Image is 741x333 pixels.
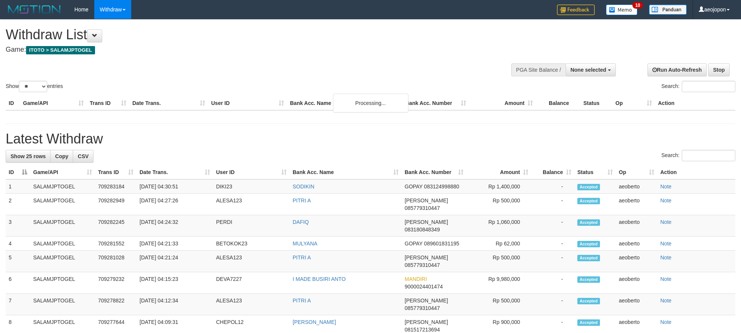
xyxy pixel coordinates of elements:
th: Action [657,165,735,179]
a: Copy [50,150,73,163]
td: [DATE] 04:12:34 [137,294,213,315]
td: 709282245 [95,215,137,237]
td: - [531,237,574,251]
td: - [531,294,574,315]
span: Accepted [577,184,600,190]
td: - [531,251,574,272]
a: Note [660,254,672,261]
span: Copy 083180848349 to clipboard [405,227,440,233]
span: Accepted [577,276,600,283]
td: DEVA7227 [213,272,290,294]
a: CSV [73,150,94,163]
td: Rp 62,000 [466,237,531,251]
span: [PERSON_NAME] [405,319,448,325]
span: Copy 081517213694 to clipboard [405,327,440,333]
a: Note [660,240,672,247]
td: BETOKOK23 [213,237,290,251]
td: [DATE] 04:27:26 [137,194,213,215]
a: DAFIQ [293,219,309,225]
th: Amount [469,96,536,110]
span: Accepted [577,298,600,304]
a: Show 25 rows [6,150,51,163]
th: Bank Acc. Number [402,96,469,110]
a: I MADE BUSIRI ANTO [293,276,346,282]
th: Amount: activate to sort column ascending [466,165,531,179]
th: Balance [536,96,580,110]
td: aeoberto [616,251,657,272]
a: SODIKIN [293,183,315,190]
span: GOPAY [405,240,422,247]
a: Note [660,298,672,304]
img: MOTION_logo.png [6,4,63,15]
td: - [531,215,574,237]
span: GOPAY [405,183,422,190]
td: SALAMJPTOGEL [30,179,95,194]
span: Copy 089601831195 to clipboard [424,240,459,247]
th: Status [580,96,612,110]
span: Accepted [577,319,600,326]
td: SALAMJPTOGEL [30,294,95,315]
td: 709283184 [95,179,137,194]
td: 6 [6,272,30,294]
td: Rp 1,400,000 [466,179,531,194]
td: aeoberto [616,294,657,315]
td: Rp 500,000 [466,294,531,315]
span: [PERSON_NAME] [405,219,448,225]
td: 4 [6,237,30,251]
span: [PERSON_NAME] [405,298,448,304]
input: Search: [682,81,735,92]
td: [DATE] 04:24:32 [137,215,213,237]
td: [DATE] 04:15:23 [137,272,213,294]
th: Op: activate to sort column ascending [616,165,657,179]
span: Copy 083124998880 to clipboard [424,183,459,190]
img: Feedback.jpg [557,5,595,15]
td: Rp 500,000 [466,251,531,272]
div: Processing... [333,94,408,113]
th: Date Trans.: activate to sort column ascending [137,165,213,179]
td: 709278822 [95,294,137,315]
span: [PERSON_NAME] [405,197,448,203]
a: Note [660,276,672,282]
span: [PERSON_NAME] [405,254,448,261]
td: SALAMJPTOGEL [30,237,95,251]
td: SALAMJPTOGEL [30,251,95,272]
button: None selected [566,63,616,76]
a: PITRI A [293,254,311,261]
td: aeoberto [616,194,657,215]
label: Show entries [6,81,63,92]
td: SALAMJPTOGEL [30,215,95,237]
span: Copy 085779310447 to clipboard [405,305,440,311]
th: User ID [208,96,287,110]
a: PITRI A [293,298,311,304]
a: Note [660,197,672,203]
td: 2 [6,194,30,215]
a: Run Auto-Refresh [647,63,707,76]
span: Copy [55,153,68,159]
td: 709281552 [95,237,137,251]
td: SALAMJPTOGEL [30,194,95,215]
th: Bank Acc. Number: activate to sort column ascending [402,165,466,179]
select: Showentries [19,81,47,92]
td: Rp 9,980,000 [466,272,531,294]
label: Search: [661,150,735,161]
a: MULYANA [293,240,318,247]
td: 709279232 [95,272,137,294]
td: [DATE] 04:21:33 [137,237,213,251]
th: Status: activate to sort column ascending [574,165,616,179]
span: Copy 085779310447 to clipboard [405,205,440,211]
th: Bank Acc. Name: activate to sort column ascending [290,165,402,179]
th: Op [612,96,655,110]
a: Note [660,319,672,325]
td: [DATE] 04:21:24 [137,251,213,272]
th: Game/API [20,96,87,110]
th: Trans ID [87,96,129,110]
a: Note [660,183,672,190]
td: DIKI23 [213,179,290,194]
th: Trans ID: activate to sort column ascending [95,165,137,179]
th: Action [655,96,735,110]
span: CSV [78,153,89,159]
td: 7 [6,294,30,315]
a: Stop [708,63,730,76]
td: 3 [6,215,30,237]
span: 10 [632,2,643,9]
